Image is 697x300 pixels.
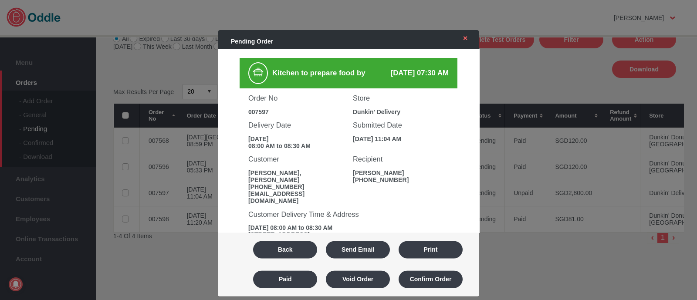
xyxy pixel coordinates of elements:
button: Send Email [326,241,390,258]
div: [PHONE_NUMBER] [353,176,449,183]
h3: Recipient [353,155,449,164]
div: 08:00 AM to 08:30 AM [248,142,344,149]
button: Back [253,241,317,258]
div: [DATE] [248,135,344,142]
h3: Order No [248,94,344,103]
button: Void Order [326,270,390,288]
button: Paid [253,270,317,288]
div: [PHONE_NUMBER] [248,183,344,190]
div: Pending Order [222,34,450,49]
div: 007597 [248,108,344,115]
img: cooking.png [251,65,265,79]
div: [DATE] 11:04 AM [353,135,449,142]
div: Dunkin' Delivery [353,108,449,115]
h3: Store [353,94,449,103]
h3: Submitted Date [353,121,449,130]
h3: Customer Delivery Time & Address [248,210,449,219]
div: [EMAIL_ADDRESS][DOMAIN_NAME] [248,190,344,204]
button: Confirm Order [399,270,463,288]
a: ✕ [454,30,472,46]
div: [DATE] 08:00 AM to 08:30 AM [248,225,449,232]
div: Kitchen to prepare food by [268,62,381,84]
button: Print [399,241,463,258]
h3: Delivery Date [248,121,344,130]
div: [PERSON_NAME] [353,169,449,176]
h3: Customer [248,155,344,164]
div: [DATE] 07:30 AM [381,69,449,78]
div: [STREET_ADDRESS] [248,232,449,239]
div: [PERSON_NAME], [PERSON_NAME] [248,169,344,183]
